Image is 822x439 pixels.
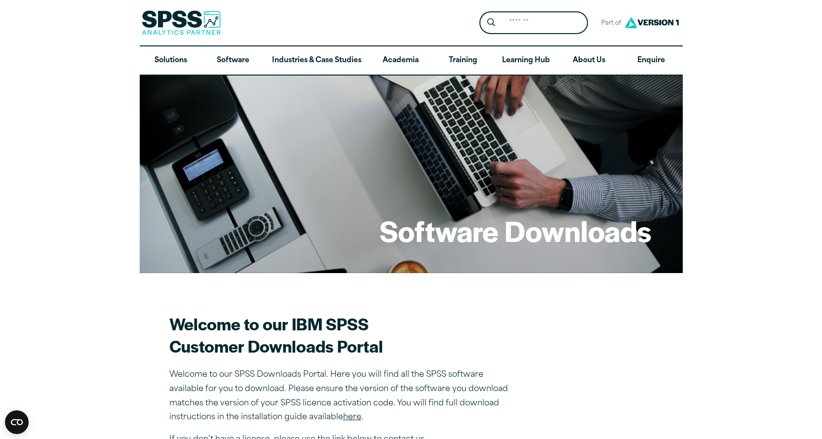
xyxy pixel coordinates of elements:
[369,46,431,75] a: Academia
[343,413,361,421] a: here
[169,313,515,357] h2: Welcome to our IBM SPSS Customer Downloads Portal
[169,368,515,425] p: Welcome to our SPSS Downloads Portal. Here you will find all the SPSS software available for you ...
[264,46,369,75] a: Industries & Case Studies
[140,46,683,75] nav: Desktop version of site main menu
[482,14,500,32] button: Search magnifying glass icon
[622,13,681,32] img: Version1 Logo
[140,46,202,75] a: Solutions
[494,46,558,75] a: Learning Hub
[479,11,588,35] form: Site Header Search Form
[202,46,264,75] a: Software
[431,46,494,75] a: Training
[142,10,221,35] img: SPSS Analytics Partner
[380,211,651,250] h1: Software Downloads
[596,16,622,31] span: Part of
[5,410,29,434] button: Open CMP widget
[620,46,682,75] a: Enquire
[487,18,495,27] svg: Search magnifying glass icon
[558,46,620,75] a: About Us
